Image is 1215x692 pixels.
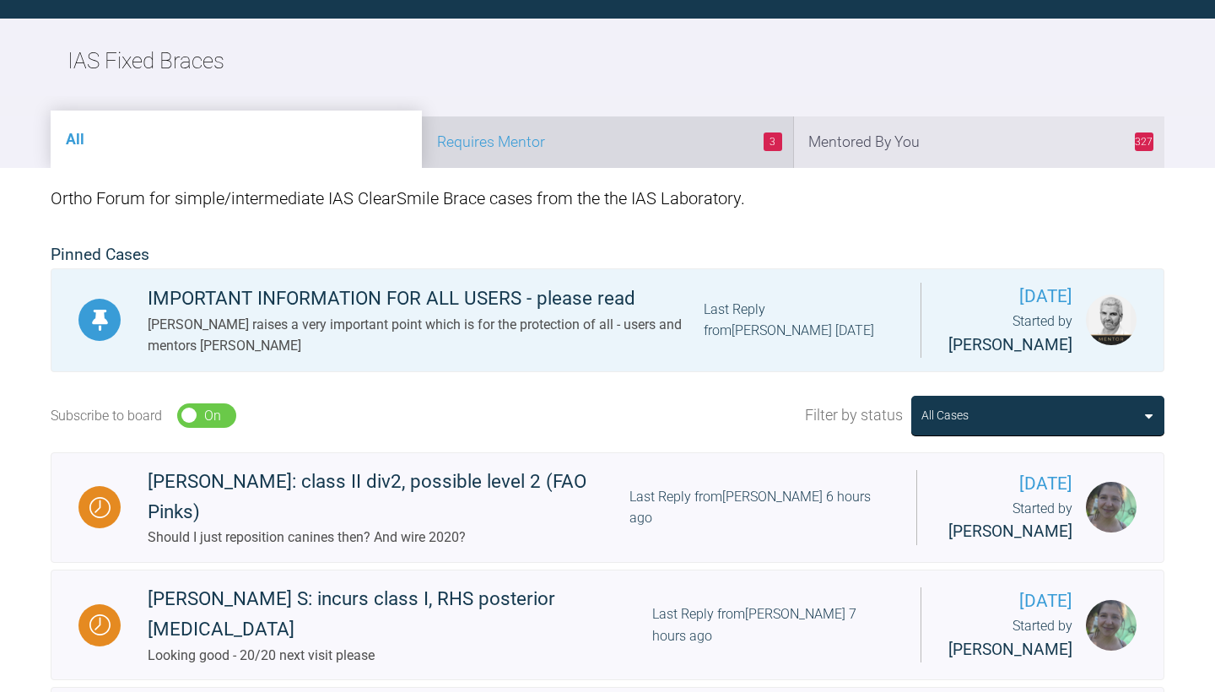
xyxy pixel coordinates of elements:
div: Subscribe to board [51,405,162,427]
img: Pinned [89,310,111,331]
div: Looking good - 20/20 next visit please [148,645,652,667]
a: Waiting[PERSON_NAME] S: incurs class I, RHS posterior [MEDICAL_DATA]Looking good - 20/20 next vis... [51,570,1164,680]
div: Ortho Forum for simple/intermediate IAS ClearSmile Brace cases from the the IAS Laboratory. [51,168,1164,229]
h2: IAS Fixed Braces [67,44,224,79]
img: Viktoria Zanna [1086,600,1137,651]
div: IMPORTANT INFORMATION FOR ALL USERS - please read [148,284,704,314]
li: Mentored By You [793,116,1164,168]
div: Started by [948,615,1072,662]
div: Started by [944,498,1072,545]
div: [PERSON_NAME] S: incurs class I, RHS posterior [MEDICAL_DATA] [148,584,652,645]
span: Filter by status [805,403,903,428]
span: [DATE] [948,283,1072,311]
a: PinnedIMPORTANT INFORMATION FOR ALL USERS - please read[PERSON_NAME] raises a very important poin... [51,268,1164,373]
span: 327 [1135,132,1153,151]
a: Waiting[PERSON_NAME]: class II div2, possible level 2 (FAO Pinks)Should I just reposition canines... [51,452,1164,563]
h2: Pinned Cases [51,242,1164,268]
img: Waiting [89,497,111,518]
div: [PERSON_NAME]: class II div2, possible level 2 (FAO Pinks) [148,467,629,527]
li: All [51,111,422,168]
img: Waiting [89,614,111,635]
div: Last Reply from [PERSON_NAME] [DATE] [704,299,894,342]
div: Started by [948,311,1072,358]
div: [PERSON_NAME] raises a very important point which is for the protection of all - users and mentor... [148,314,704,357]
div: Should I just reposition canines then? And wire 2020? [148,527,629,549]
div: All Cases [921,406,969,424]
img: Viktoria Zanna [1086,482,1137,533]
span: [PERSON_NAME] [948,640,1072,659]
span: [PERSON_NAME] [948,335,1072,354]
div: Last Reply from [PERSON_NAME] 6 hours ago [629,486,889,529]
div: Last Reply from [PERSON_NAME] 7 hours ago [652,603,894,646]
img: Ross Hobson [1086,295,1137,345]
span: 3 [764,132,782,151]
span: [PERSON_NAME] [948,522,1072,541]
li: Requires Mentor [422,116,793,168]
span: [DATE] [948,587,1072,615]
span: [DATE] [944,470,1072,498]
div: On [204,405,221,427]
